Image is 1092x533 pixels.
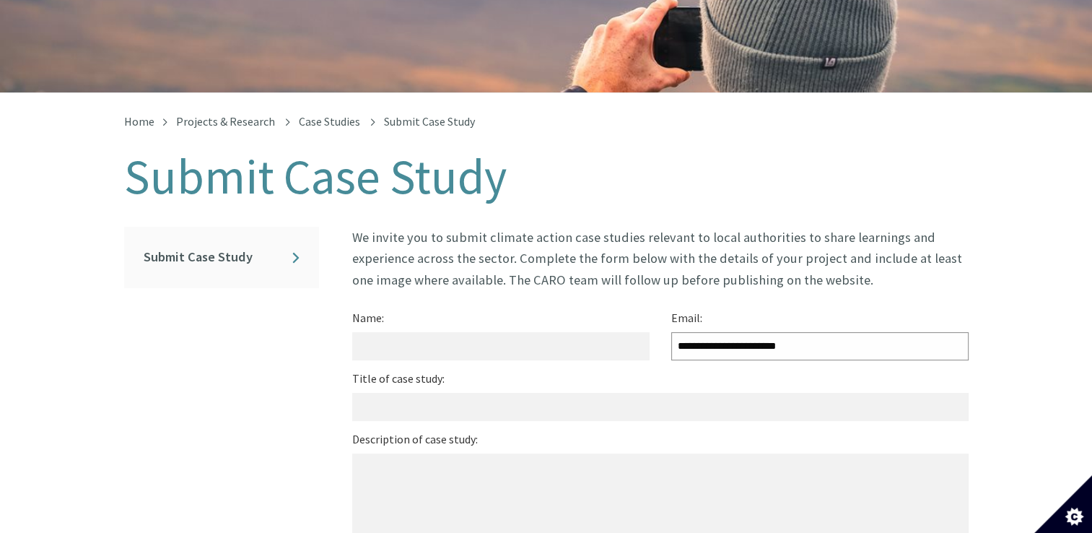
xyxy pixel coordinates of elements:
[352,308,384,329] label: Name:
[671,308,702,329] label: Email:
[176,114,275,129] a: Projects & Research
[352,227,969,290] p: We invite you to submit climate action case studies relevant to local authorities to share learni...
[1034,475,1092,533] button: Set cookie preferences
[141,240,302,274] a: Submit Case Study
[352,429,478,450] label: Description of case study:
[384,114,475,129] span: Submit Case Study
[124,150,969,204] h1: Submit Case Study
[299,114,360,129] a: Case Studies
[352,368,445,389] label: Title of case study:
[124,114,154,129] a: Home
